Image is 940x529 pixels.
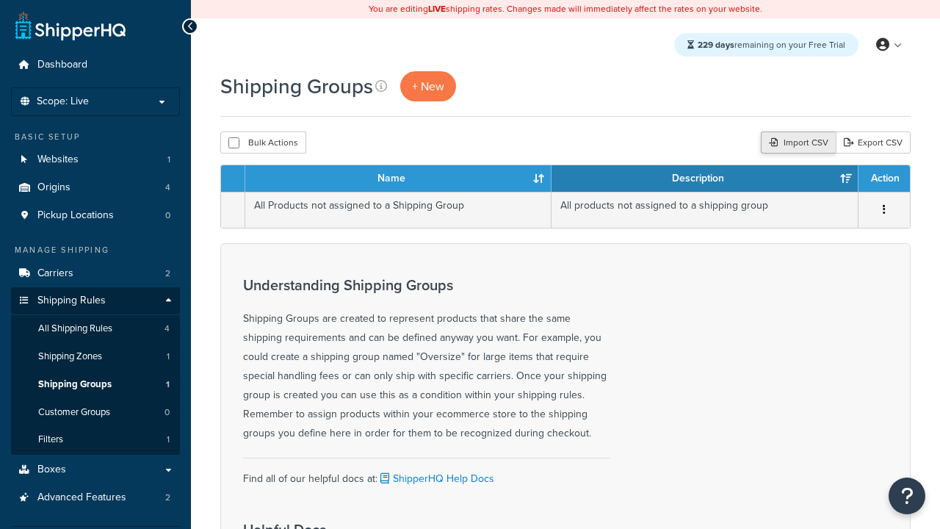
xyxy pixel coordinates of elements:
[164,323,170,335] span: 4
[377,471,494,486] a: ShipperHQ Help Docs
[761,132,836,154] div: Import CSV
[11,426,180,453] li: Filters
[37,96,89,108] span: Scope: Live
[11,260,180,287] a: Carriers 2
[243,277,610,293] h3: Understanding Shipping Groups
[11,202,180,229] li: Pickup Locations
[167,433,170,446] span: 1
[11,399,180,426] a: Customer Groups 0
[166,378,170,391] span: 1
[165,267,170,280] span: 2
[11,146,180,173] a: Websites 1
[38,433,63,446] span: Filters
[698,38,734,51] strong: 229 days
[167,350,170,363] span: 1
[38,406,110,419] span: Customer Groups
[858,165,910,192] th: Action
[11,202,180,229] a: Pickup Locations 0
[167,154,170,166] span: 1
[37,464,66,476] span: Boxes
[245,165,552,192] th: Name: activate to sort column ascending
[11,174,180,201] li: Origins
[412,78,444,95] span: + New
[11,287,180,455] li: Shipping Rules
[38,350,102,363] span: Shipping Zones
[15,11,126,40] a: ShipperHQ Home
[165,209,170,222] span: 0
[164,406,170,419] span: 0
[674,33,858,57] div: remaining on your Free Trial
[11,146,180,173] li: Websites
[37,209,114,222] span: Pickup Locations
[11,287,180,314] a: Shipping Rules
[552,165,858,192] th: Description: activate to sort column ascending
[11,260,180,287] li: Carriers
[11,51,180,79] a: Dashboard
[37,492,126,504] span: Advanced Features
[245,192,552,228] td: All Products not assigned to a Shipping Group
[37,181,70,194] span: Origins
[11,244,180,256] div: Manage Shipping
[37,154,79,166] span: Websites
[11,484,180,511] li: Advanced Features
[889,478,925,514] button: Open Resource Center
[400,71,456,101] a: + New
[165,181,170,194] span: 4
[38,378,112,391] span: Shipping Groups
[11,343,180,370] li: Shipping Zones
[11,315,180,342] a: All Shipping Rules 4
[11,131,180,143] div: Basic Setup
[37,295,106,307] span: Shipping Rules
[243,458,610,489] div: Find all of our helpful docs at:
[11,456,180,483] a: Boxes
[11,343,180,370] a: Shipping Zones 1
[428,2,446,15] b: LIVE
[11,371,180,398] li: Shipping Groups
[11,315,180,342] li: All Shipping Rules
[37,267,73,280] span: Carriers
[11,174,180,201] a: Origins 4
[552,192,858,228] td: All products not assigned to a shipping group
[11,399,180,426] li: Customer Groups
[37,59,87,71] span: Dashboard
[11,426,180,453] a: Filters 1
[11,371,180,398] a: Shipping Groups 1
[11,484,180,511] a: Advanced Features 2
[243,277,610,443] div: Shipping Groups are created to represent products that share the same shipping requirements and c...
[38,323,112,335] span: All Shipping Rules
[220,132,306,154] button: Bulk Actions
[836,132,911,154] a: Export CSV
[220,72,373,101] h1: Shipping Groups
[165,492,170,504] span: 2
